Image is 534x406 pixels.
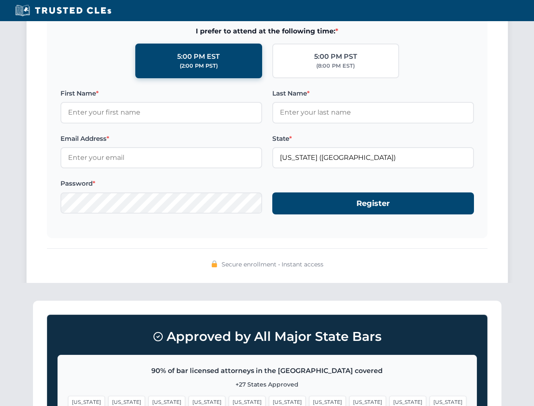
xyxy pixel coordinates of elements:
[316,62,355,70] div: (8:00 PM EST)
[60,178,262,189] label: Password
[272,192,474,215] button: Register
[222,260,323,269] span: Secure enrollment • Instant access
[60,88,262,99] label: First Name
[272,134,474,144] label: State
[58,325,477,348] h3: Approved by All Major State Bars
[211,261,218,267] img: 🔒
[177,51,220,62] div: 5:00 PM EST
[272,88,474,99] label: Last Name
[60,147,262,168] input: Enter your email
[60,26,474,37] span: I prefer to attend at the following time:
[314,51,357,62] div: 5:00 PM PST
[60,134,262,144] label: Email Address
[272,102,474,123] input: Enter your last name
[180,62,218,70] div: (2:00 PM PST)
[68,365,466,376] p: 90% of bar licensed attorneys in the [GEOGRAPHIC_DATA] covered
[272,147,474,168] input: Louisiana (LA)
[68,380,466,389] p: +27 States Approved
[60,102,262,123] input: Enter your first name
[13,4,114,17] img: Trusted CLEs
